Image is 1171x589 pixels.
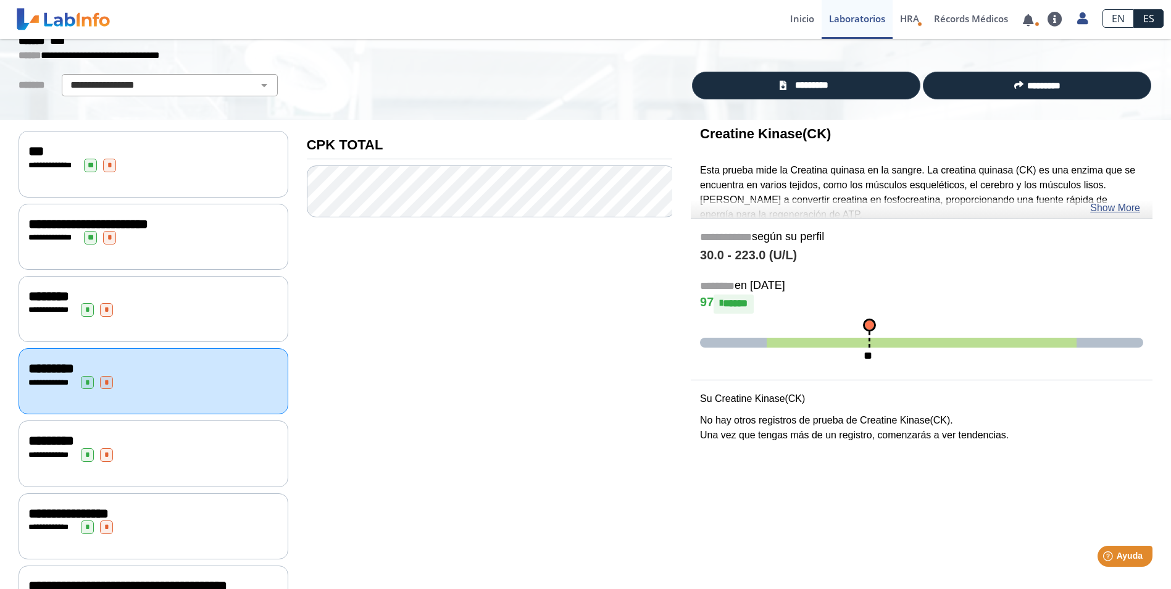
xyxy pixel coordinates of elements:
a: Show More [1090,201,1140,215]
span: HRA [900,12,919,25]
h4: 97 [700,294,1143,313]
a: EN [1102,9,1134,28]
p: No hay otros registros de prueba de Creatine Kinase(CK). Una vez que tengas más de un registro, c... [700,413,1143,443]
b: Creatine Kinase(CK) [700,126,831,141]
a: ES [1134,9,1164,28]
h4: 30.0 - 223.0 (U/L) [700,248,1143,263]
h5: en [DATE] [700,279,1143,293]
b: CPK TOTAL [307,137,383,152]
p: Su Creatine Kinase(CK) [700,391,1143,406]
h5: según su perfil [700,230,1143,244]
iframe: Help widget launcher [1061,541,1157,575]
p: Esta prueba mide la Creatina quinasa en la sangre. La creatina quinasa (CK) es una enzima que se ... [700,163,1143,222]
